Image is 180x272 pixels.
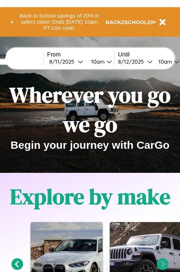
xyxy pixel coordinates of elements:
h1: Explore by make [10,182,170,211]
button: Back to School savings of 20% in select cities! Ends [DATE] 10am PT.Use code: [13,11,106,33]
label: From [47,51,114,58]
b: BACK2SCHOOL20 [106,19,154,25]
button: 8/11/2025 [47,58,85,65]
div: 8 / 11 / 2025 [49,58,78,65]
div: 10am [155,58,174,65]
button: 10am [85,58,114,65]
div: 8 / 12 / 2025 [118,58,147,65]
div: 10am [87,58,107,65]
